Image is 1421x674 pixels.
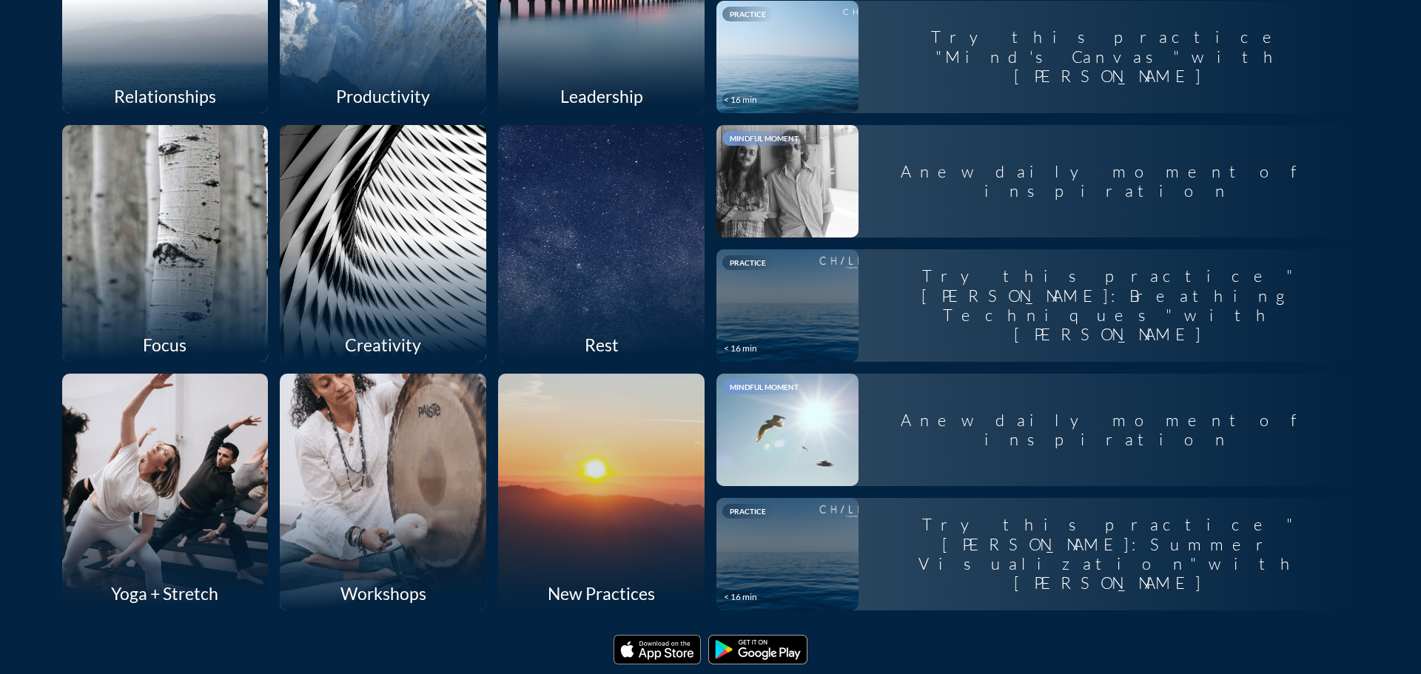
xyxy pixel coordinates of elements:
[730,134,799,143] span: Mindful Moment
[62,576,269,610] div: Yoga + Stretch
[859,16,1360,98] div: Try this practice "Mind's Canvas" with [PERSON_NAME]
[614,635,701,664] img: Applestore
[280,328,486,362] div: Creativity
[859,150,1360,213] div: A new daily moment of inspiration
[62,328,269,362] div: Focus
[62,79,269,113] div: Relationships
[859,255,1360,357] div: Try this practice "[PERSON_NAME]: Breathing Techniques" with [PERSON_NAME]
[498,328,705,362] div: Rest
[730,10,766,18] span: Practice
[730,507,766,516] span: Practice
[730,383,799,391] span: Mindful Moment
[280,576,486,610] div: Workshops
[498,79,705,113] div: Leadership
[708,635,807,664] img: Playmarket
[280,79,486,113] div: Productivity
[859,399,1360,462] div: A new daily moment of inspiration
[498,576,705,610] div: New Practices
[730,258,766,267] span: Practice
[724,95,757,105] div: < 16 min
[724,343,757,354] div: < 16 min
[859,503,1360,605] div: Try this practice "[PERSON_NAME]: Summer Visualization" with [PERSON_NAME]
[724,592,757,602] div: < 16 min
